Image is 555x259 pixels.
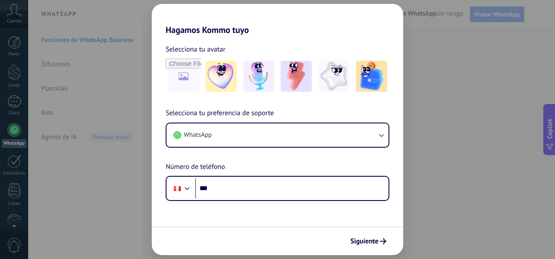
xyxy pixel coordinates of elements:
img: -3.jpeg [281,61,312,92]
img: -4.jpeg [318,61,349,92]
span: Número de teléfono [166,162,225,173]
div: Peru: + 51 [169,179,186,197]
button: WhatsApp [166,123,388,147]
img: -2.jpeg [243,61,274,92]
span: Selecciona tu avatar [166,44,225,55]
img: -1.jpeg [206,61,237,92]
img: -5.jpeg [356,61,387,92]
span: WhatsApp [184,131,212,139]
h2: Hagamos Kommo tuyo [152,4,403,35]
span: Siguiente [350,238,379,244]
span: Selecciona tu preferencia de soporte [166,108,274,119]
button: Siguiente [346,234,390,249]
